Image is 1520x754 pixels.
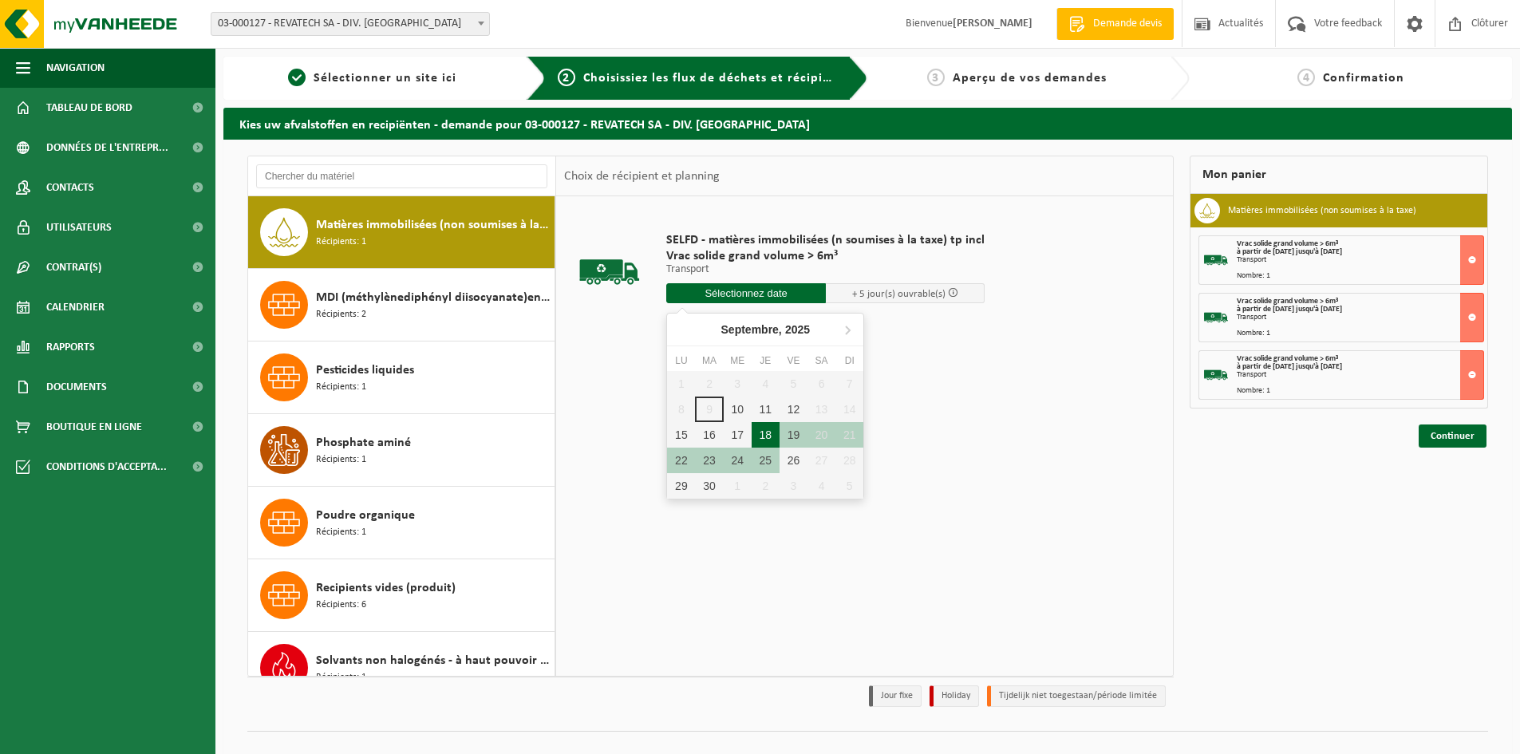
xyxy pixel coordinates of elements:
[46,407,142,447] span: Boutique en ligne
[1237,239,1338,248] span: Vrac solide grand volume > 6m³
[316,506,415,525] span: Poudre organique
[667,448,695,473] div: 22
[666,264,985,275] p: Transport
[1237,354,1338,363] span: Vrac solide grand volume > 6m³
[1237,305,1342,314] strong: à partir de [DATE] jusqu'à [DATE]
[316,361,414,380] span: Pesticides liquides
[248,487,555,559] button: Poudre organique Récipients: 1
[46,207,112,247] span: Utilisateurs
[1297,69,1315,86] span: 4
[1237,314,1483,322] div: Transport
[1237,256,1483,264] div: Transport
[248,196,555,269] button: Matières immobilisées (non soumises à la taxe) Récipients: 1
[724,473,752,499] div: 1
[46,367,107,407] span: Documents
[927,69,945,86] span: 3
[1237,371,1483,379] div: Transport
[780,473,807,499] div: 3
[835,353,863,369] div: Di
[316,380,366,395] span: Récipients: 1
[695,473,723,499] div: 30
[785,324,810,335] i: 2025
[780,422,807,448] div: 19
[869,685,922,707] li: Jour fixe
[1228,198,1416,223] h3: Matières immobilisées (non soumises à la taxe)
[231,69,514,88] a: 1Sélectionner un site ici
[1089,16,1166,32] span: Demande devis
[752,422,780,448] div: 18
[316,598,366,613] span: Récipients: 6
[316,288,551,307] span: MDI (méthylènediphényl diisocyanate)en IBC
[288,69,306,86] span: 1
[256,164,547,188] input: Chercher du matériel
[1237,247,1342,256] strong: à partir de [DATE] jusqu'à [DATE]
[752,397,780,422] div: 11
[666,232,985,248] span: SELFD - matières immobilisées (n soumises à la taxe) tp incl
[666,283,826,303] input: Sélectionnez date
[248,269,555,341] button: MDI (méthylènediphényl diisocyanate)en IBC Récipients: 2
[211,12,490,36] span: 03-000127 - REVATECH SA - DIV. MONSIN - JUPILLE-SUR-MEUSE
[667,473,695,499] div: 29
[1237,330,1483,338] div: Nombre: 1
[211,13,489,35] span: 03-000127 - REVATECH SA - DIV. MONSIN - JUPILLE-SUR-MEUSE
[316,307,366,322] span: Récipients: 2
[724,422,752,448] div: 17
[1190,156,1488,194] div: Mon panier
[46,447,167,487] span: Conditions d'accepta...
[724,353,752,369] div: Me
[780,397,807,422] div: 12
[1056,8,1174,40] a: Demande devis
[583,72,849,85] span: Choisissiez les flux de déchets et récipients
[316,452,366,468] span: Récipients: 1
[316,670,366,685] span: Récipients: 1
[46,88,132,128] span: Tableau de bord
[316,215,551,235] span: Matières immobilisées (non soumises à la taxe)
[558,69,575,86] span: 2
[953,18,1032,30] strong: [PERSON_NAME]
[1419,424,1486,448] a: Continuer
[752,353,780,369] div: Je
[987,685,1166,707] li: Tijdelijk niet toegestaan/période limitée
[316,235,366,250] span: Récipients: 1
[695,448,723,473] div: 23
[314,72,456,85] span: Sélectionner un site ici
[953,72,1107,85] span: Aperçu de vos demandes
[46,128,168,168] span: Données de l'entrepr...
[752,473,780,499] div: 2
[1237,387,1483,395] div: Nombre: 1
[316,578,456,598] span: Recipients vides (produit)
[46,287,105,327] span: Calendrier
[248,341,555,414] button: Pesticides liquides Récipients: 1
[724,448,752,473] div: 24
[248,632,555,705] button: Solvants non halogénés - à haut pouvoir calorifique en IBC Récipients: 1
[667,353,695,369] div: Lu
[316,651,551,670] span: Solvants non halogénés - à haut pouvoir calorifique en IBC
[46,247,101,287] span: Contrat(s)
[1237,362,1342,371] strong: à partir de [DATE] jusqu'à [DATE]
[695,353,723,369] div: Ma
[46,327,95,367] span: Rapports
[248,414,555,487] button: Phosphate aminé Récipients: 1
[780,353,807,369] div: Ve
[666,248,985,264] span: Vrac solide grand volume > 6m³
[807,353,835,369] div: Sa
[46,168,94,207] span: Contacts
[316,525,366,540] span: Récipients: 1
[1237,272,1483,280] div: Nombre: 1
[930,685,979,707] li: Holiday
[1323,72,1404,85] span: Confirmation
[223,108,1512,139] h2: Kies uw afvalstoffen en recipiënten - demande pour 03-000127 - REVATECH SA - DIV. [GEOGRAPHIC_DATA]
[248,559,555,632] button: Recipients vides (produit) Récipients: 6
[780,448,807,473] div: 26
[752,448,780,473] div: 25
[46,48,105,88] span: Navigation
[667,422,695,448] div: 15
[316,433,411,452] span: Phosphate aminé
[1237,297,1338,306] span: Vrac solide grand volume > 6m³
[715,317,817,342] div: Septembre,
[695,422,723,448] div: 16
[724,397,752,422] div: 10
[556,156,728,196] div: Choix de récipient et planning
[852,289,946,299] span: + 5 jour(s) ouvrable(s)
